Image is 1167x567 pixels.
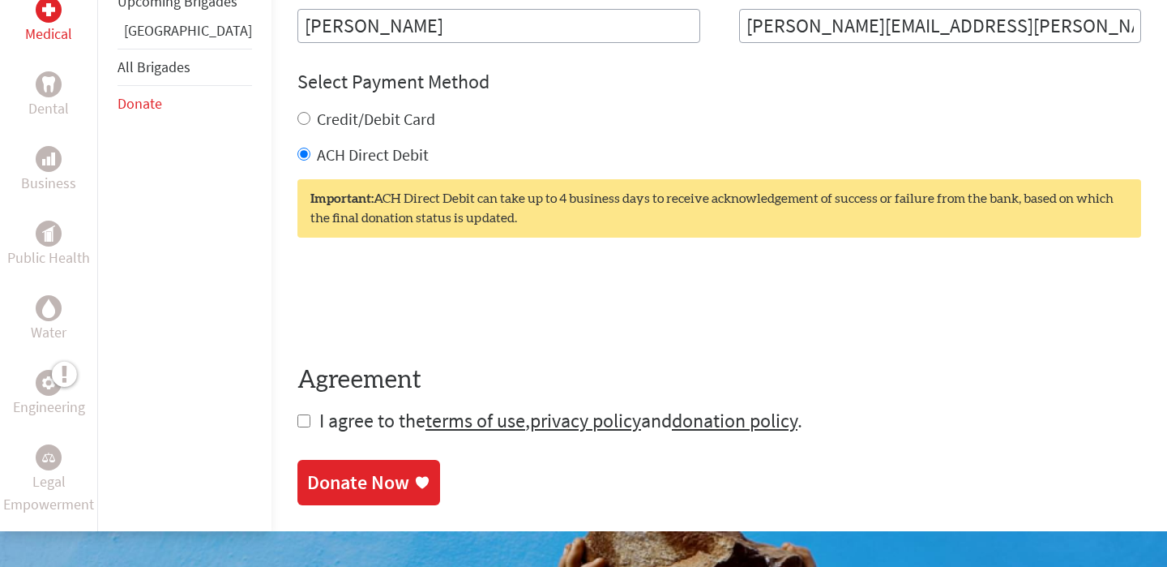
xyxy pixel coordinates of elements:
a: privacy policy [530,408,641,433]
img: Medical [42,3,55,16]
div: Water [36,295,62,321]
div: Public Health [36,221,62,247]
img: Engineering [42,376,55,389]
a: Public HealthPublic Health [7,221,90,269]
input: Your Email [739,9,1142,43]
div: Dental [36,71,62,97]
a: donation policy [672,408,797,433]
strong: Important: [310,192,374,205]
div: Donate Now [307,470,409,496]
p: Medical [25,23,72,45]
div: Engineering [36,370,62,396]
p: Business [21,172,76,195]
a: EngineeringEngineering [13,370,85,419]
label: Credit/Debit Card [317,109,435,129]
img: Business [42,152,55,165]
a: WaterWater [31,295,66,344]
li: Donate [118,86,252,122]
h4: Select Payment Method [297,69,1141,95]
a: Donate [118,94,162,113]
p: Public Health [7,247,90,269]
p: Engineering [13,396,85,419]
p: Legal Empowerment [3,470,94,516]
img: Public Health [42,226,55,242]
img: Water [42,299,55,318]
h4: Agreement [297,366,1141,395]
div: Business [36,146,62,172]
p: Dental [28,97,69,120]
iframe: reCAPTCHA [297,270,544,333]
img: Dental [42,77,55,92]
li: All Brigades [118,49,252,86]
li: Panama [118,19,252,49]
a: terms of use [425,408,525,433]
img: Legal Empowerment [42,453,55,462]
a: Legal EmpowermentLegal Empowerment [3,445,94,516]
a: Donate Now [297,460,440,505]
div: Legal Empowerment [36,445,62,470]
a: BusinessBusiness [21,146,76,195]
span: I agree to the , and . [319,408,802,433]
p: Water [31,321,66,344]
a: DentalDental [28,71,69,120]
div: ACH Direct Debit can take up to 4 business days to receive acknowledgement of success or failure ... [297,179,1141,238]
label: ACH Direct Debit [317,144,429,165]
a: All Brigades [118,58,190,76]
input: Enter Full Name [297,9,700,43]
a: [GEOGRAPHIC_DATA] [124,21,252,40]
